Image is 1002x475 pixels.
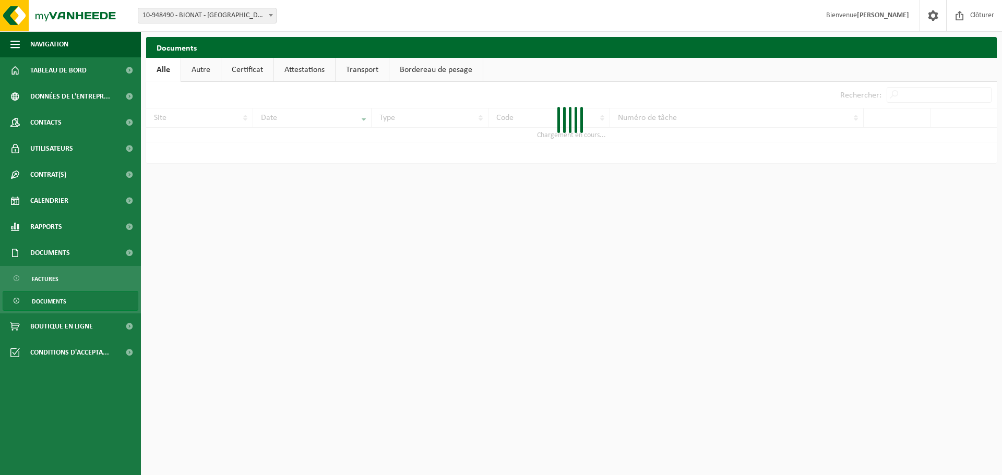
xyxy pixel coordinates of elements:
[3,291,138,311] a: Documents
[30,57,87,83] span: Tableau de bord
[181,58,221,82] a: Autre
[146,37,997,57] h2: Documents
[138,8,276,23] span: 10-948490 - BIONAT - NAMUR - SUARLÉE
[30,240,70,266] span: Documents
[30,109,62,136] span: Contacts
[32,291,66,311] span: Documents
[3,269,138,288] a: Factures
[221,58,273,82] a: Certificat
[389,58,483,82] a: Bordereau de pesage
[274,58,335,82] a: Attestations
[30,214,62,240] span: Rapports
[336,58,389,82] a: Transport
[146,58,181,82] a: Alle
[30,188,68,214] span: Calendrier
[30,339,109,366] span: Conditions d'accepta...
[32,269,58,289] span: Factures
[138,8,277,23] span: 10-948490 - BIONAT - NAMUR - SUARLÉE
[30,162,66,188] span: Contrat(s)
[857,11,909,19] strong: [PERSON_NAME]
[30,136,73,162] span: Utilisateurs
[30,313,93,339] span: Boutique en ligne
[30,31,68,57] span: Navigation
[30,83,110,109] span: Données de l'entrepr...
